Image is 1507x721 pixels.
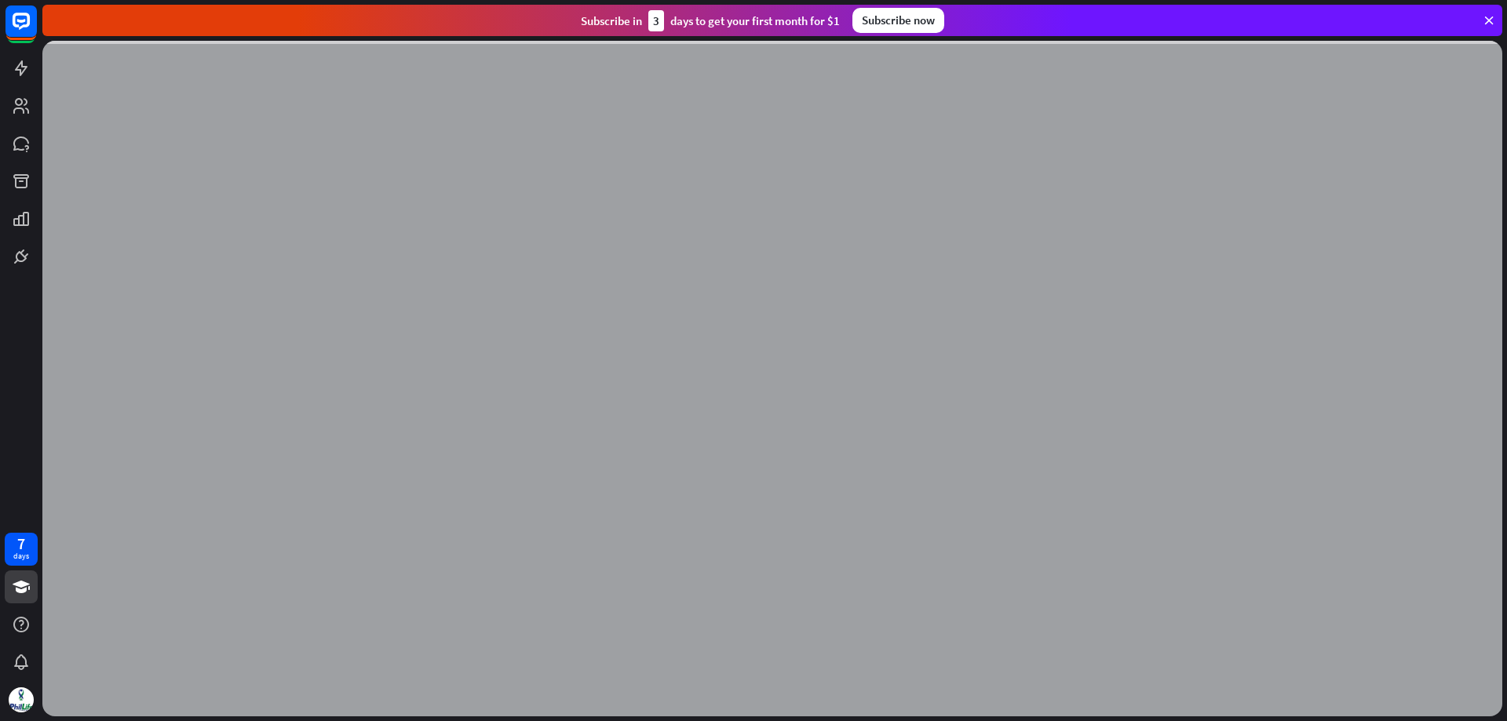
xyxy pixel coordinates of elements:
[581,10,840,31] div: Subscribe in days to get your first month for $1
[648,10,664,31] div: 3
[13,551,29,562] div: days
[5,533,38,566] a: 7 days
[852,8,944,33] div: Subscribe now
[17,537,25,551] div: 7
